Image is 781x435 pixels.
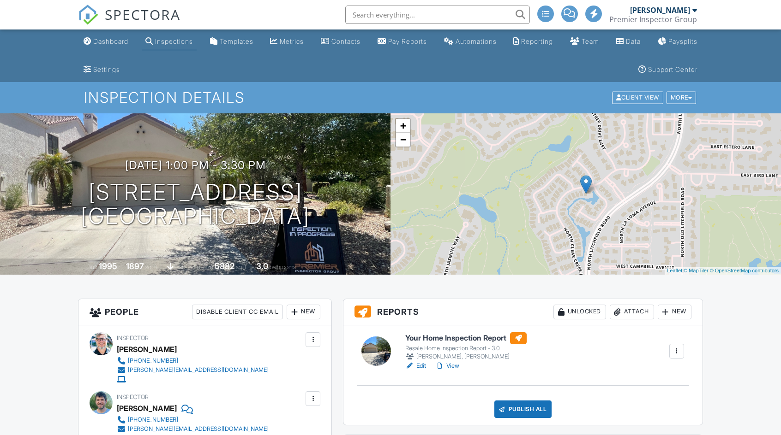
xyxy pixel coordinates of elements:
[145,264,158,270] span: sq. ft.
[630,6,690,15] div: [PERSON_NAME]
[117,342,177,356] div: [PERSON_NAME]
[665,267,781,275] div: |
[128,357,178,364] div: [PHONE_NUMBER]
[582,37,599,45] div: Team
[343,299,703,325] h3: Reports
[117,401,177,415] div: [PERSON_NAME]
[142,33,197,50] a: Inspections
[521,37,553,45] div: Reporting
[128,366,269,374] div: [PERSON_NAME][EMAIL_ADDRESS][DOMAIN_NAME]
[654,33,701,50] a: Paysplits
[684,268,709,273] a: © MapTiler
[613,33,644,50] a: Data
[331,37,360,45] div: Contacts
[667,92,697,104] div: More
[405,352,527,361] div: [PERSON_NAME], [PERSON_NAME]
[710,268,779,273] a: © OpenStreetMap contributors
[609,15,697,24] div: Premier Inspector Group
[440,33,500,50] a: Automations (Advanced)
[78,299,331,325] h3: People
[405,361,426,370] a: Edit
[105,5,180,24] span: SPECTORA
[206,33,257,50] a: Templates
[99,261,117,271] div: 1995
[125,159,266,171] h3: [DATE] 1:00 pm - 3:30 pm
[80,33,132,50] a: Dashboard
[155,37,193,45] div: Inspections
[668,37,697,45] div: Paysplits
[117,394,149,400] span: Inspector
[658,305,691,319] div: New
[117,415,269,424] a: [PHONE_NUMBER]
[256,261,268,271] div: 3.0
[236,264,247,270] span: sq.ft.
[280,37,304,45] div: Metrics
[215,261,234,271] div: 5882
[128,416,178,423] div: [PHONE_NUMBER]
[317,33,364,50] a: Contacts
[396,119,410,133] a: Zoom in
[611,94,666,100] a: Client View
[626,37,641,45] div: Data
[87,264,97,270] span: Built
[78,12,180,32] a: SPECTORA
[566,33,603,50] a: Team
[405,345,527,352] div: Resale Home Inspection Report - 3.0
[345,6,530,24] input: Search everything...
[405,332,527,362] a: Your Home Inspection Report Resale Home Inspection Report - 3.0 [PERSON_NAME], [PERSON_NAME]
[612,92,663,104] div: Client View
[396,133,410,147] a: Zoom out
[81,180,310,229] h1: [STREET_ADDRESS] [GEOGRAPHIC_DATA]
[266,33,307,50] a: Metrics
[220,37,253,45] div: Templates
[635,61,701,78] a: Support Center
[117,365,269,375] a: [PERSON_NAME][EMAIL_ADDRESS][DOMAIN_NAME]
[80,61,124,78] a: Settings
[117,335,149,341] span: Inspector
[84,89,697,106] h1: Inspection Details
[456,37,497,45] div: Automations
[270,264,296,270] span: bathrooms
[374,33,431,50] a: Pay Reports
[128,425,269,433] div: [PERSON_NAME][EMAIL_ADDRESS][DOMAIN_NAME]
[610,305,654,319] div: Attach
[388,37,427,45] div: Pay Reports
[192,305,283,319] div: Disable Client CC Email
[126,261,144,271] div: 1897
[194,264,213,270] span: Lot Size
[553,305,606,319] div: Unlocked
[93,37,128,45] div: Dashboard
[117,424,269,434] a: [PERSON_NAME][EMAIL_ADDRESS][DOMAIN_NAME]
[667,268,682,273] a: Leaflet
[175,264,185,270] span: slab
[494,400,552,418] div: Publish All
[510,33,557,50] a: Reporting
[117,356,269,365] a: [PHONE_NUMBER]
[648,65,697,73] div: Support Center
[78,5,98,25] img: The Best Home Inspection Software - Spectora
[287,305,320,319] div: New
[93,65,120,73] div: Settings
[435,361,459,370] a: View
[405,332,527,344] h6: Your Home Inspection Report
